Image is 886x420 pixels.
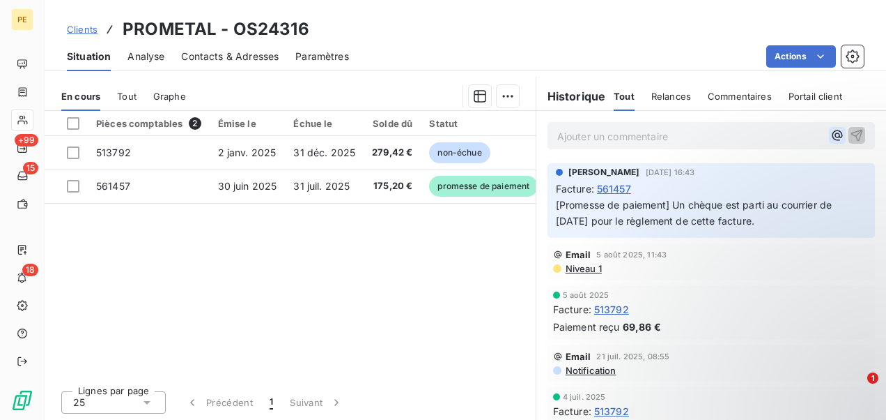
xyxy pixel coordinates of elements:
span: 1 [867,373,878,384]
span: 5 août 2025 [563,291,609,299]
span: Clients [67,24,98,35]
span: Portail client [788,91,842,102]
span: Graphe [153,91,186,102]
span: 513792 [96,147,131,158]
div: Échue le [293,118,355,129]
div: PE [11,8,33,31]
span: Facture : [553,404,591,419]
span: Paramètres [295,50,349,63]
span: [DATE] 16:43 [646,168,695,177]
span: En cours [61,91,100,102]
span: non-échue [429,142,490,163]
button: 1 [261,388,281,417]
span: 561457 [96,180,130,192]
span: 175,20 € [372,179,412,193]
span: 4 juil. 2025 [563,393,606,401]
button: Précédent [177,388,261,417]
span: Facture : [556,181,594,196]
h6: Historique [536,88,606,105]
a: +99 [11,137,33,159]
span: 513792 [594,302,629,317]
span: 1 [270,396,273,410]
span: 21 juil. 2025, 08:55 [596,352,669,361]
span: 2 janv. 2025 [218,147,277,158]
span: Email [566,351,591,362]
button: Suivant [281,388,352,417]
h3: PROMETAL - OS24316 [123,17,309,42]
span: 31 déc. 2025 [293,147,355,158]
span: [PERSON_NAME] [568,166,640,179]
span: Contacts & Adresses [181,50,279,63]
span: 30 juin 2025 [218,180,277,192]
span: Relances [651,91,691,102]
span: 15 [23,162,38,174]
span: Notification [564,365,616,376]
img: Logo LeanPay [11,389,33,412]
span: 25 [73,396,85,410]
span: Niveau 1 [564,263,602,274]
span: promesse de paiement [429,176,538,197]
span: [Promesse de paiement] Un chèque est parti au courrier de [DATE] pour le règlement de cette facture. [556,199,835,227]
span: 2 [189,117,201,130]
span: 18 [22,264,38,276]
span: 513792 [594,404,629,419]
div: Pièces comptables [96,117,201,130]
span: Situation [67,50,111,63]
span: 561457 [597,181,631,196]
div: Solde dû [372,118,412,129]
span: 5 août 2025, 11:43 [596,250,667,259]
span: 279,42 € [372,146,412,160]
span: Email [566,249,591,260]
span: Facture : [553,302,591,317]
iframe: Intercom notifications message [607,285,886,382]
a: Clients [67,22,98,36]
span: +99 [15,134,38,147]
div: Statut [429,118,538,129]
span: Tout [614,91,635,102]
div: Émise le [218,118,277,129]
span: Tout [117,91,137,102]
iframe: Intercom live chat [839,373,872,406]
span: Analyse [127,50,164,63]
span: 31 juil. 2025 [293,180,350,192]
span: Commentaires [708,91,772,102]
a: 15 [11,165,33,187]
span: Paiement reçu [553,320,620,334]
button: Actions [766,45,836,68]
